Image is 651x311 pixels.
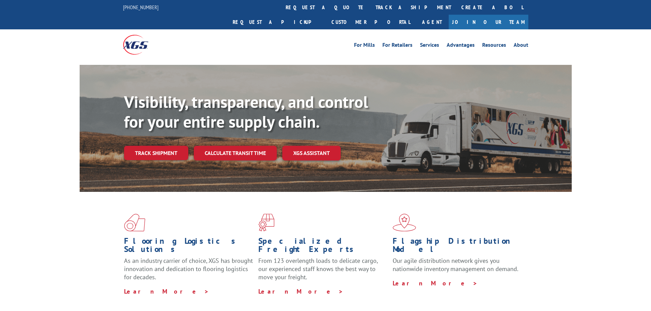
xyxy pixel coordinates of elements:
a: Customer Portal [326,15,415,29]
a: Request a pickup [228,15,326,29]
img: xgs-icon-flagship-distribution-model-red [393,214,416,231]
img: xgs-icon-total-supply-chain-intelligence-red [124,214,145,231]
a: Join Our Team [449,15,528,29]
a: Agent [415,15,449,29]
a: Calculate transit time [194,146,277,160]
a: [PHONE_NUMBER] [123,4,159,11]
img: xgs-icon-focused-on-flooring-red [258,214,274,231]
a: About [514,42,528,50]
a: Learn More > [258,287,343,295]
h1: Flagship Distribution Model [393,237,522,257]
span: As an industry carrier of choice, XGS has brought innovation and dedication to flooring logistics... [124,257,253,281]
a: For Retailers [382,42,412,50]
a: XGS ASSISTANT [282,146,341,160]
span: Our agile distribution network gives you nationwide inventory management on demand. [393,257,518,273]
a: Advantages [447,42,475,50]
a: Learn More > [393,279,478,287]
h1: Flooring Logistics Solutions [124,237,253,257]
a: Track shipment [124,146,188,160]
a: Resources [482,42,506,50]
a: For Mills [354,42,375,50]
p: From 123 overlength loads to delicate cargo, our experienced staff knows the best way to move you... [258,257,388,287]
a: Learn More > [124,287,209,295]
h1: Specialized Freight Experts [258,237,388,257]
a: Services [420,42,439,50]
b: Visibility, transparency, and control for your entire supply chain. [124,91,368,132]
